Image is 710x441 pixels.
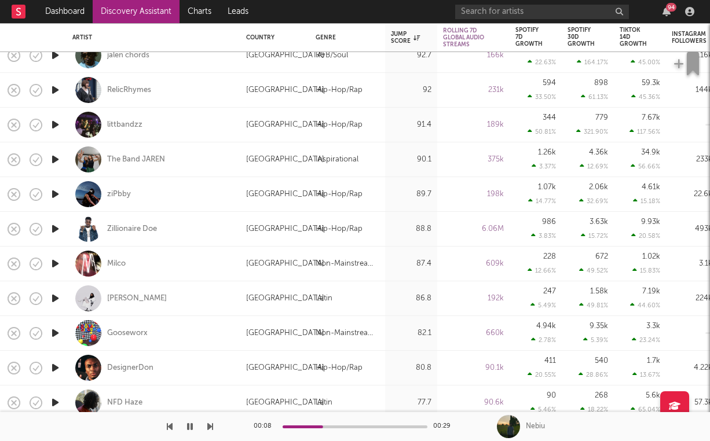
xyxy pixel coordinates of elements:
div: 00:08 [254,420,277,433]
div: 268 [595,392,608,399]
div: [GEOGRAPHIC_DATA] [246,222,324,236]
div: Hip-Hop/Rap [316,118,363,132]
div: 20.58 % [631,232,660,240]
div: Genre [316,34,374,41]
div: Milco [107,259,126,269]
div: 411 [544,357,556,365]
div: 49.81 % [579,302,608,309]
div: 23.24 % [632,336,660,344]
div: 9.93k [641,218,660,226]
div: 1.26k [538,149,556,156]
div: 22.63 % [528,58,556,66]
div: 7.19k [642,288,660,295]
div: Latin [316,292,332,306]
div: 2.06k [589,183,608,191]
div: Latin [316,396,332,410]
div: 1.7k [647,357,660,365]
div: 5.46 % [530,406,556,413]
div: 65.04 % [631,406,660,413]
div: [GEOGRAPHIC_DATA] [246,49,324,63]
div: 117.56 % [630,128,660,135]
div: 00:29 [433,420,456,433]
div: 87.4 [391,257,431,271]
div: 672 [595,253,608,260]
a: NFD Haze [107,398,142,408]
div: 166k [443,49,504,63]
div: 15.18 % [633,197,660,205]
a: ziPbby [107,189,131,200]
input: Search for artists [455,5,629,19]
div: 12.66 % [528,267,556,274]
div: 28.86 % [579,371,608,378]
div: 45.36 % [631,93,660,101]
div: Hip-Hop/Rap [316,222,363,236]
div: 7.67k [642,114,660,122]
div: 5.6k [646,392,660,399]
div: 80.8 [391,361,431,375]
div: 247 [543,288,556,295]
div: 18.22 % [580,406,608,413]
div: 898 [594,79,608,87]
div: 9.35k [590,322,608,330]
div: [GEOGRAPHIC_DATA] [246,153,324,167]
div: 88.8 [391,222,431,236]
div: 44.60 % [630,302,660,309]
div: 13.67 % [632,371,660,378]
div: 5.39 % [583,336,608,344]
div: 89.7 [391,188,431,201]
div: Hip-Hop/Rap [316,83,363,97]
a: jalen chords [107,50,149,61]
div: 56.66 % [631,163,660,170]
div: 45.00 % [631,58,660,66]
div: 34.9k [641,149,660,156]
a: [PERSON_NAME] [107,293,167,304]
div: [GEOGRAPHIC_DATA] [246,188,324,201]
a: DesignerDon [107,363,153,373]
div: Spotify 7D Growth [515,27,543,47]
div: [GEOGRAPHIC_DATA] [246,257,324,271]
button: 94 [663,7,671,16]
div: 6.06M [443,222,504,236]
div: [GEOGRAPHIC_DATA] [246,326,324,340]
div: 3.63k [590,218,608,226]
div: 2.78 % [531,336,556,344]
div: 33.50 % [528,93,556,101]
div: 90.6k [443,396,504,410]
div: 3.37 % [532,163,556,170]
a: Gooseworx [107,328,148,339]
div: littbandzz [107,120,142,130]
a: RelicRhymes [107,85,151,95]
div: Nebiu [526,421,545,432]
div: 12.69 % [580,163,608,170]
div: Spotify 30D Growth [568,27,595,47]
div: 375k [443,153,504,167]
div: 1.02k [642,253,660,260]
div: 86.8 [391,292,431,306]
div: 15.83 % [632,267,660,274]
div: Non-Mainstream Electronic [316,257,379,271]
div: [GEOGRAPHIC_DATA] [246,361,324,375]
div: 1.58k [590,288,608,295]
div: 192k [443,292,504,306]
div: 986 [542,218,556,226]
div: 15.72 % [581,232,608,240]
div: 92 [391,83,431,97]
div: 90 [547,392,556,399]
div: Rolling 7D Global Audio Streams [443,27,486,48]
div: 540 [595,357,608,365]
div: Hip-Hop/Rap [316,188,363,201]
div: 20.55 % [528,371,556,378]
div: Jump Score [391,31,420,45]
div: 94 [666,3,676,12]
div: 91.4 [391,118,431,132]
div: 164.17 % [577,58,608,66]
a: The Band JAREN [107,155,165,165]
